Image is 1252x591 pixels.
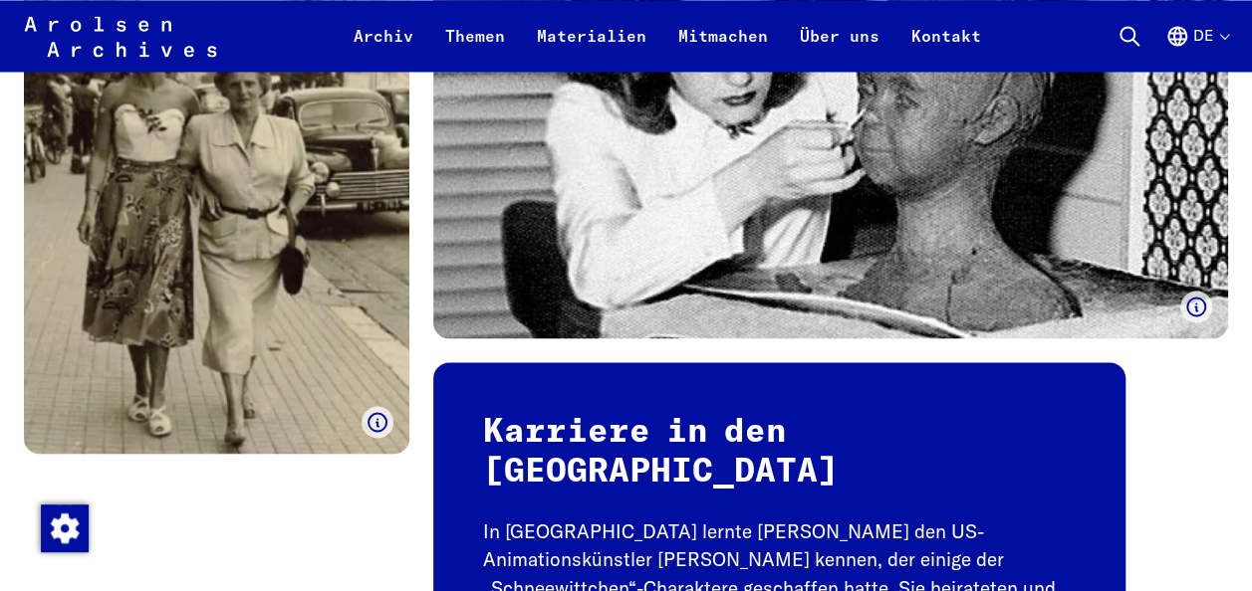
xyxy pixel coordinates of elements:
a: Themen [429,24,521,72]
a: Archiv [338,24,429,72]
button: Bildunterschrift anzeigen [1180,291,1212,322]
img: Zustimmung ändern [41,504,89,552]
button: Bildunterschrift anzeigen [362,406,393,438]
h2: Karriere in den [GEOGRAPHIC_DATA] [483,412,1076,492]
a: Kontakt [895,24,997,72]
nav: Primär [338,12,997,60]
a: Materialien [521,24,662,72]
a: Mitmachen [662,24,784,72]
button: Deutsch, Sprachauswahl [1165,24,1228,72]
a: Über uns [784,24,895,72]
